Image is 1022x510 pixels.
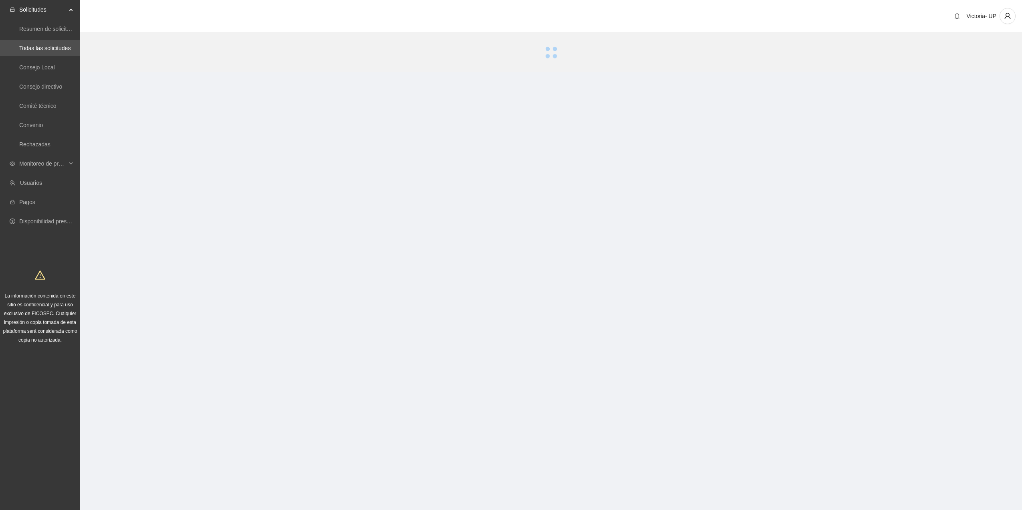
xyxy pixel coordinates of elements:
span: Victoria- UP [967,13,996,19]
span: user [1000,12,1015,20]
button: bell [951,10,963,22]
a: Todas las solicitudes [19,45,71,51]
a: Consejo Local [19,64,55,71]
a: Comité técnico [19,103,57,109]
span: La información contenida en este sitio es confidencial y para uso exclusivo de FICOSEC. Cualquier... [3,293,77,343]
span: eye [10,161,15,166]
a: Rechazadas [19,141,51,148]
a: Usuarios [20,180,42,186]
span: inbox [10,7,15,12]
a: Convenio [19,122,43,128]
span: warning [35,270,45,280]
a: Pagos [19,199,35,205]
span: Solicitudes [19,2,67,18]
a: Consejo directivo [19,83,62,90]
a: Disponibilidad presupuestal [19,218,88,225]
a: Resumen de solicitudes por aprobar [19,26,109,32]
span: bell [951,13,963,19]
span: Monitoreo de proyectos [19,156,67,172]
button: user [1000,8,1016,24]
